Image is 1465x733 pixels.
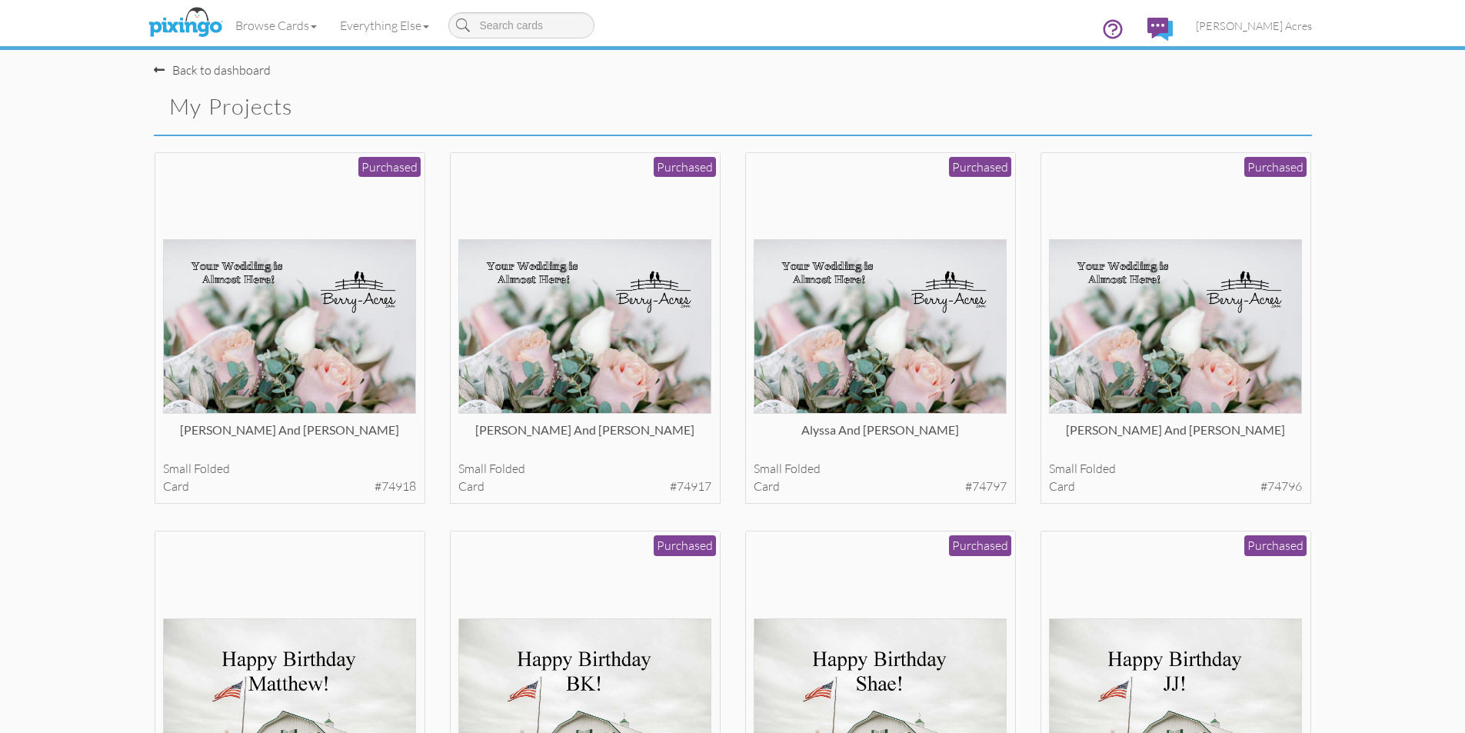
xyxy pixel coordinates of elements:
div: Purchased [654,157,716,178]
span: folded [194,461,230,476]
img: comments.svg [1147,18,1173,41]
div: card [163,478,416,495]
div: [PERSON_NAME] and [PERSON_NAME] [458,421,711,452]
span: small [1049,461,1077,476]
div: Alyssa and [PERSON_NAME] [754,421,1007,452]
a: Everything Else [328,6,441,45]
div: card [1049,478,1302,495]
a: Back to dashboard [154,62,271,78]
span: folded [489,461,525,476]
span: #74918 [375,478,416,495]
span: #74796 [1260,478,1302,495]
div: Purchased [1244,535,1307,556]
div: Purchased [1244,157,1307,178]
span: small [163,461,191,476]
div: Purchased [949,157,1011,178]
img: 135288-1-1756845586783-b3f667289e704111-qa.jpg [1049,239,1302,414]
div: [PERSON_NAME] and [PERSON_NAME] [1049,421,1302,452]
input: Search cards [448,12,594,38]
span: small [458,461,487,476]
span: folded [1080,461,1116,476]
a: Browse Cards [224,6,328,45]
img: 135551-1-1757438881682-fe7a7a5f8821a438-qa.jpg [458,239,711,414]
span: folded [784,461,821,476]
img: pixingo logo [145,4,226,42]
div: Purchased [949,535,1011,556]
span: small [754,461,782,476]
h2: My Projects [169,95,706,119]
a: [PERSON_NAME] Acres [1184,6,1323,45]
span: #74917 [670,478,711,495]
div: Purchased [654,535,716,556]
div: card [754,478,1007,495]
img: 135289-1-1756845698265-e44a6d2bd17e696e-qa.jpg [754,239,1007,414]
div: [PERSON_NAME] and [PERSON_NAME] [163,421,416,452]
div: Purchased [358,157,421,178]
span: [PERSON_NAME] Acres [1196,19,1312,32]
span: #74797 [965,478,1007,495]
img: 135553-1-1757439174240-1340a7078c94dde5-qa.jpg [163,239,416,414]
div: card [458,478,711,495]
